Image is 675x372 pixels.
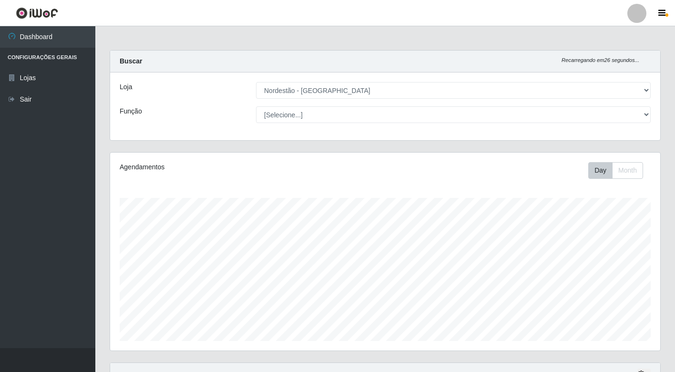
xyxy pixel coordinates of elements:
button: Day [588,162,613,179]
div: Agendamentos [120,162,333,172]
button: Month [612,162,643,179]
img: CoreUI Logo [16,7,58,19]
div: First group [588,162,643,179]
i: Recarregando em 26 segundos... [562,57,639,63]
label: Função [120,106,142,116]
label: Loja [120,82,132,92]
div: Toolbar with button groups [588,162,651,179]
strong: Buscar [120,57,142,65]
